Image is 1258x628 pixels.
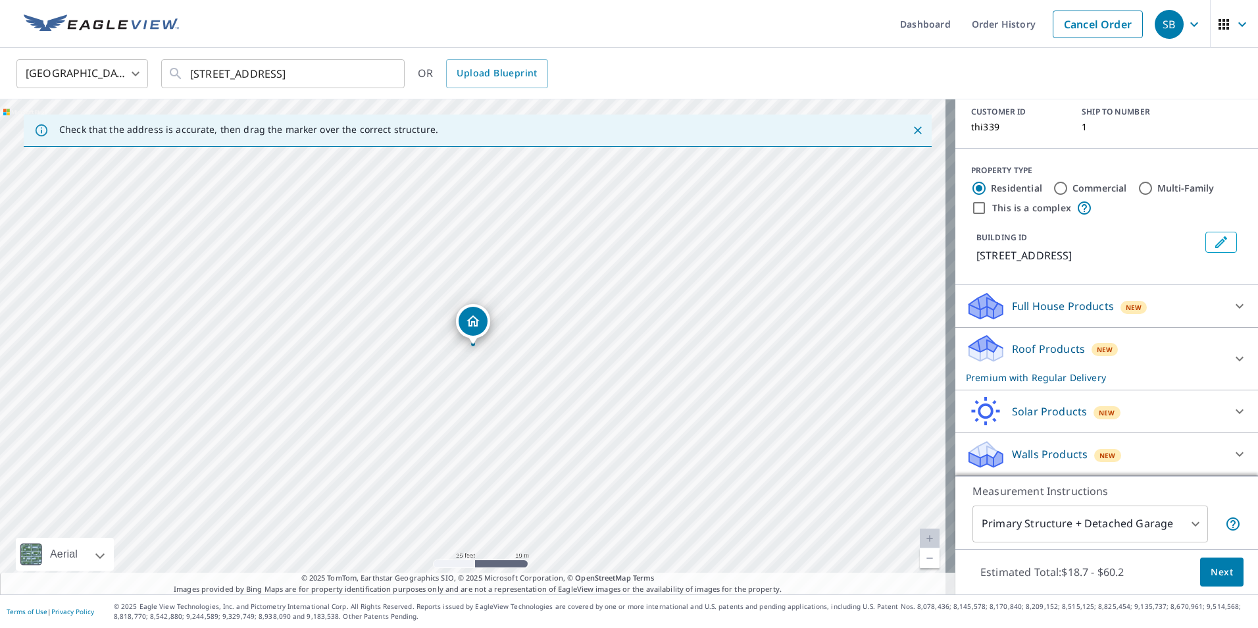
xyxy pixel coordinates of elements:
[992,201,1071,215] label: This is a complex
[966,290,1247,322] div: Full House ProductsNew
[16,55,148,92] div: [GEOGRAPHIC_DATA]
[920,529,940,548] a: Current Level 20, Zoom In Disabled
[976,248,1200,263] p: [STREET_ADDRESS]
[1097,344,1113,355] span: New
[972,483,1241,499] p: Measurement Instructions
[920,548,940,568] a: Current Level 20, Zoom Out
[24,14,179,34] img: EV Logo
[976,232,1027,243] p: BUILDING ID
[456,304,490,345] div: Dropped pin, building 1, Residential property, 5336 Winnetka Ave Woodland Hills, CA 91364
[1082,106,1176,118] p: SHIP TO NUMBER
[966,438,1247,470] div: Walls ProductsNew
[909,122,926,139] button: Close
[1099,450,1116,461] span: New
[1157,182,1215,195] label: Multi-Family
[991,182,1042,195] label: Residential
[1205,232,1237,253] button: Edit building 1
[971,165,1242,176] div: PROPERTY TYPE
[1200,558,1244,587] button: Next
[971,122,1066,132] p: thi339
[633,573,655,583] a: Terms
[1126,302,1142,313] span: New
[1225,516,1241,532] span: Your report will include the primary structure and a detached garage if one exists.
[1012,341,1085,357] p: Roof Products
[457,65,537,82] span: Upload Blueprint
[59,124,438,136] p: Check that the address is accurate, then drag the marker over the correct structure.
[1155,10,1184,39] div: SB
[190,55,378,92] input: Search by address or latitude-longitude
[1012,446,1088,462] p: Walls Products
[575,573,630,583] a: OpenStreetMap
[7,607,47,616] a: Terms of Use
[966,371,1224,384] p: Premium with Regular Delivery
[7,608,94,615] p: |
[16,538,114,571] div: Aerial
[418,59,548,88] div: OR
[1082,122,1176,132] p: 1
[972,506,1208,542] div: Primary Structure + Detached Garage
[51,607,94,616] a: Privacy Policy
[1211,564,1233,581] span: Next
[971,106,1066,118] p: CUSTOMER ID
[1072,182,1127,195] label: Commercial
[1053,11,1143,38] a: Cancel Order
[1099,407,1115,418] span: New
[1012,298,1114,314] p: Full House Products
[446,59,547,88] a: Upload Blueprint
[966,333,1247,384] div: Roof ProductsNewPremium with Regular Delivery
[966,396,1247,427] div: Solar ProductsNew
[301,573,655,584] span: © 2025 TomTom, Earthstar Geographics SIO, © 2025 Microsoft Corporation, ©
[46,538,82,571] div: Aerial
[1012,404,1087,419] p: Solar Products
[114,602,1251,621] p: © 2025 Eagle View Technologies, Inc. and Pictometry International Corp. All Rights Reserved. Repo...
[970,558,1134,587] p: Estimated Total: $18.7 - $60.2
